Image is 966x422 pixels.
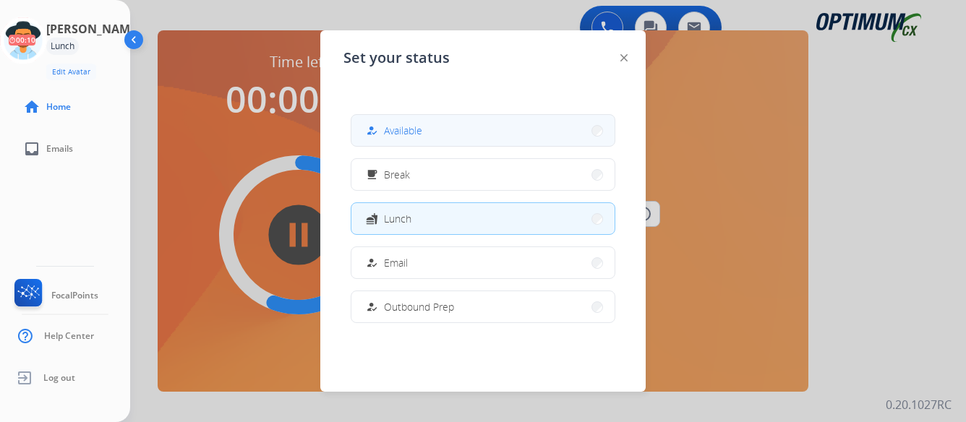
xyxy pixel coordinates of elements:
span: FocalPoints [51,290,98,301]
span: Help Center [44,330,94,342]
a: FocalPoints [12,279,98,312]
mat-icon: free_breakfast [366,168,378,181]
mat-icon: fastfood [366,212,378,225]
mat-icon: how_to_reg [366,124,378,137]
p: 0.20.1027RC [886,396,952,413]
img: close-button [620,54,628,61]
h3: [PERSON_NAME] [46,20,140,38]
mat-icon: inbox [23,140,40,158]
span: Break [384,167,410,182]
span: Emails [46,143,73,155]
span: Log out [43,372,75,384]
button: Available [351,115,615,146]
button: Lunch [351,203,615,234]
mat-icon: how_to_reg [366,301,378,313]
span: Available [384,123,422,138]
button: Break [351,159,615,190]
span: Set your status [343,48,450,68]
span: Outbound Prep [384,299,454,314]
span: Email [384,255,408,270]
div: Lunch [46,38,79,55]
span: Home [46,101,71,113]
button: Outbound Prep [351,291,615,322]
button: Edit Avatar [46,64,96,80]
button: Email [351,247,615,278]
mat-icon: home [23,98,40,116]
span: Lunch [384,211,411,226]
mat-icon: how_to_reg [366,257,378,269]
